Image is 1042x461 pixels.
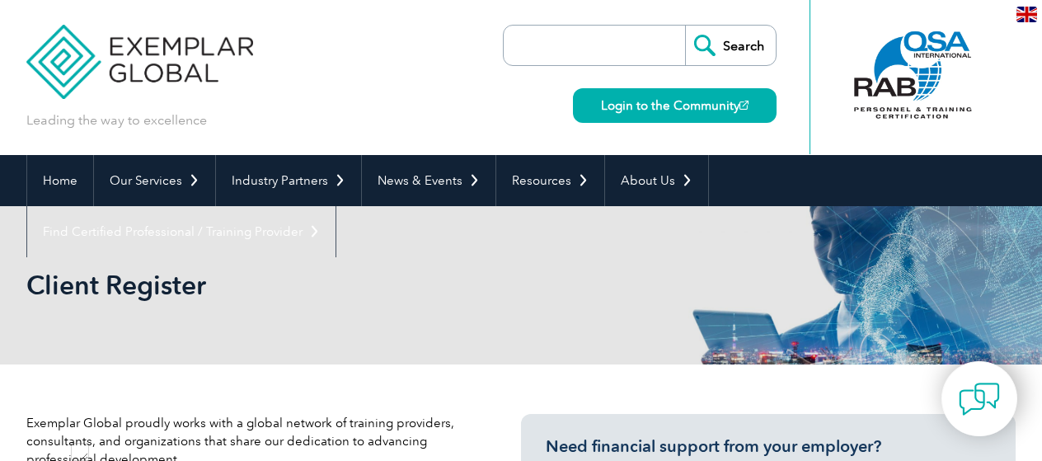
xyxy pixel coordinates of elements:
a: Industry Partners [216,155,361,206]
a: Home [27,155,93,206]
input: Search [685,26,776,65]
a: Our Services [94,155,215,206]
a: Find Certified Professional / Training Provider [27,206,336,257]
img: en [1016,7,1037,22]
a: Resources [496,155,604,206]
h3: Need financial support from your employer? [546,436,991,457]
img: open_square.png [739,101,749,110]
h2: Client Register [26,272,719,299]
a: About Us [605,155,708,206]
a: News & Events [362,155,495,206]
img: contact-chat.png [959,379,1000,420]
a: Login to the Community [573,88,777,123]
p: Leading the way to excellence [26,111,207,129]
